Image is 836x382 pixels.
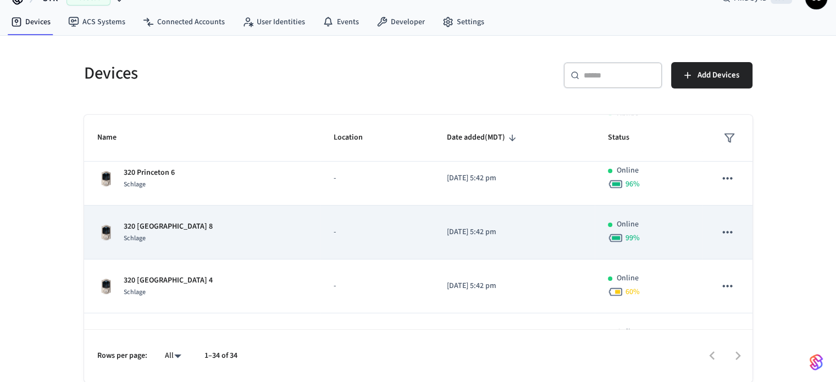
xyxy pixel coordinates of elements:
[84,62,412,85] h5: Devices
[97,350,147,362] p: Rows per page:
[97,224,115,241] img: Schlage Sense Smart Deadbolt with Camelot Trim, Front
[447,129,519,146] span: Date added(MDT)
[447,226,581,238] p: [DATE] 5:42 pm
[334,129,377,146] span: Location
[617,326,639,338] p: Online
[671,62,752,88] button: Add Devices
[617,165,639,176] p: Online
[368,12,434,32] a: Developer
[334,226,420,238] p: -
[334,173,420,184] p: -
[124,287,146,297] span: Schlage
[59,12,134,32] a: ACS Systems
[810,353,823,371] img: SeamLogoGradient.69752ec5.svg
[617,273,639,284] p: Online
[314,12,368,32] a: Events
[2,12,59,32] a: Devices
[697,68,739,82] span: Add Devices
[97,278,115,295] img: Schlage Sense Smart Deadbolt with Camelot Trim, Front
[160,348,187,364] div: All
[447,173,581,184] p: [DATE] 5:42 pm
[625,232,640,243] span: 99 %
[447,280,581,292] p: [DATE] 5:42 pm
[625,179,640,190] span: 96 %
[124,180,146,189] span: Schlage
[434,12,493,32] a: Settings
[124,275,213,286] p: 320 [GEOGRAPHIC_DATA] 4
[625,286,640,297] span: 60 %
[124,167,175,179] p: 320 Princeton 6
[234,12,314,32] a: User Identities
[124,329,217,340] p: 320 [GEOGRAPHIC_DATA] 12
[124,221,213,232] p: 320 [GEOGRAPHIC_DATA] 8
[124,234,146,243] span: Schlage
[97,129,131,146] span: Name
[334,280,420,292] p: -
[608,129,644,146] span: Status
[204,350,237,362] p: 1–34 of 34
[617,219,639,230] p: Online
[134,12,234,32] a: Connected Accounts
[97,170,115,187] img: Schlage Sense Smart Deadbolt with Camelot Trim, Front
